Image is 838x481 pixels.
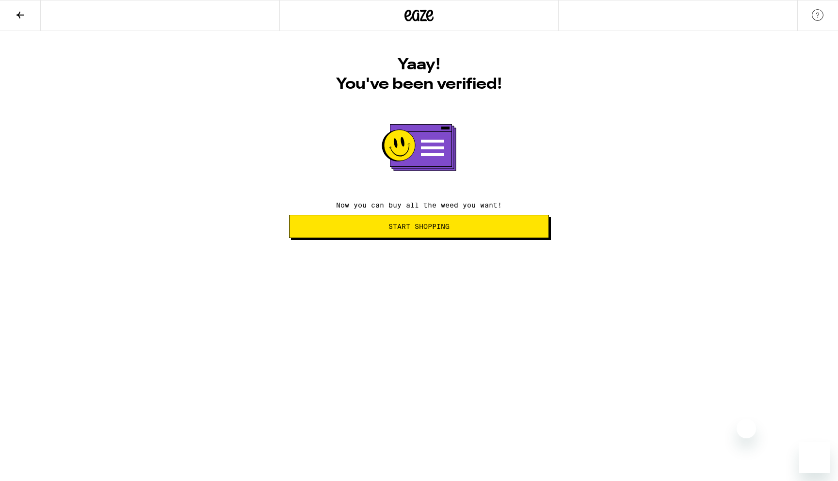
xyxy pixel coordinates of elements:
iframe: Button to launch messaging window [799,442,830,473]
p: Now you can buy all the weed you want! [289,201,549,209]
h1: Yaay! You've been verified! [289,55,549,94]
span: Start Shopping [388,223,450,230]
button: Start Shopping [289,215,549,238]
iframe: Close message [737,419,756,438]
